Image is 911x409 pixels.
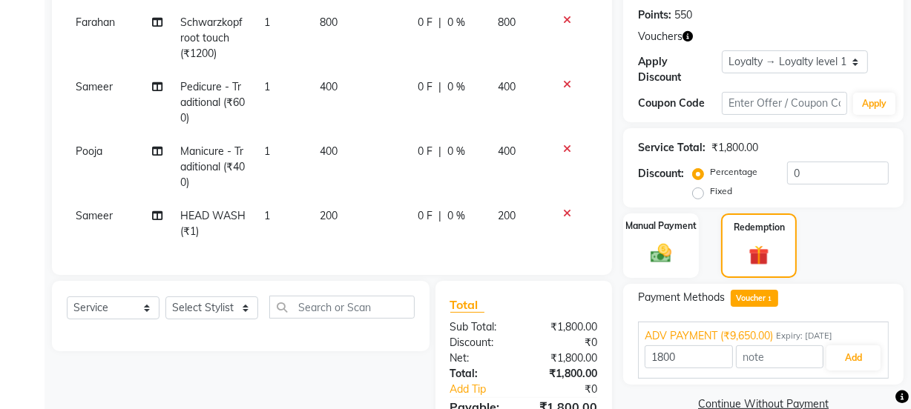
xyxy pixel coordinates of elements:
span: 800 [498,16,516,29]
label: Redemption [734,221,785,234]
span: | [438,208,441,224]
span: 1 [264,80,270,93]
div: ₹1,800.00 [524,319,608,335]
input: note [736,345,823,368]
span: 800 [320,16,338,29]
div: ₹1,800.00 [711,140,758,156]
input: Amount [645,345,732,368]
span: 1 [766,295,774,304]
label: Percentage [710,165,757,179]
span: Voucher [731,290,778,307]
span: | [438,144,441,159]
label: Fixed [710,184,732,198]
span: 1 [264,144,270,158]
span: 1 [264,16,270,29]
span: Payment Methods [638,290,725,305]
div: Net: [439,350,524,366]
span: 400 [320,80,338,93]
span: 0 F [418,79,433,95]
span: | [438,79,441,95]
div: ₹1,800.00 [524,366,608,382]
label: Manual Payment [625,219,697,233]
input: Enter Offer / Coupon Code [722,92,847,115]
div: Discount: [638,166,684,182]
span: 0 F [418,144,433,159]
span: Total [450,297,484,313]
a: Add Tip [439,382,538,397]
span: 0 % [447,144,465,159]
button: Apply [853,93,895,115]
span: Sameer [76,209,113,222]
div: 550 [674,7,692,23]
span: Expiry: [DATE] [776,330,832,342]
div: Discount: [439,335,524,350]
span: 200 [320,209,338,222]
span: 400 [320,144,338,158]
span: ADV PAYMENT (₹9,650.00) [645,328,773,344]
div: ₹0 [524,335,608,350]
div: Apply Discount [638,54,722,85]
div: ₹1,800.00 [524,350,608,366]
div: Total: [439,366,524,382]
div: Service Total: [638,140,706,156]
span: 400 [498,80,516,93]
span: 0 F [418,208,433,224]
span: Pedicure - Traditional (₹600) [180,80,245,124]
span: 0 % [447,79,465,95]
span: 0 % [447,15,465,30]
span: HEAD WASH (₹1) [180,209,246,238]
span: | [438,15,441,30]
div: Points: [638,7,671,23]
img: _gift.svg [743,243,774,267]
span: 0 F [418,15,433,30]
span: 1 [264,209,270,222]
span: Schwarzkopf root touch (₹1200) [180,16,243,60]
button: Add [826,345,881,370]
span: Manicure - Traditional (₹400) [180,144,245,189]
span: 0 % [447,208,465,224]
div: Coupon Code [638,96,722,111]
span: 200 [498,209,516,222]
span: 400 [498,144,516,158]
span: Vouchers [638,29,683,44]
img: _cash.svg [644,242,678,266]
span: Pooja [76,144,102,158]
div: ₹0 [538,382,608,397]
span: Farahan [76,16,115,29]
div: Sub Total: [439,319,524,335]
span: Sameer [76,80,113,93]
input: Search or Scan [269,296,415,319]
